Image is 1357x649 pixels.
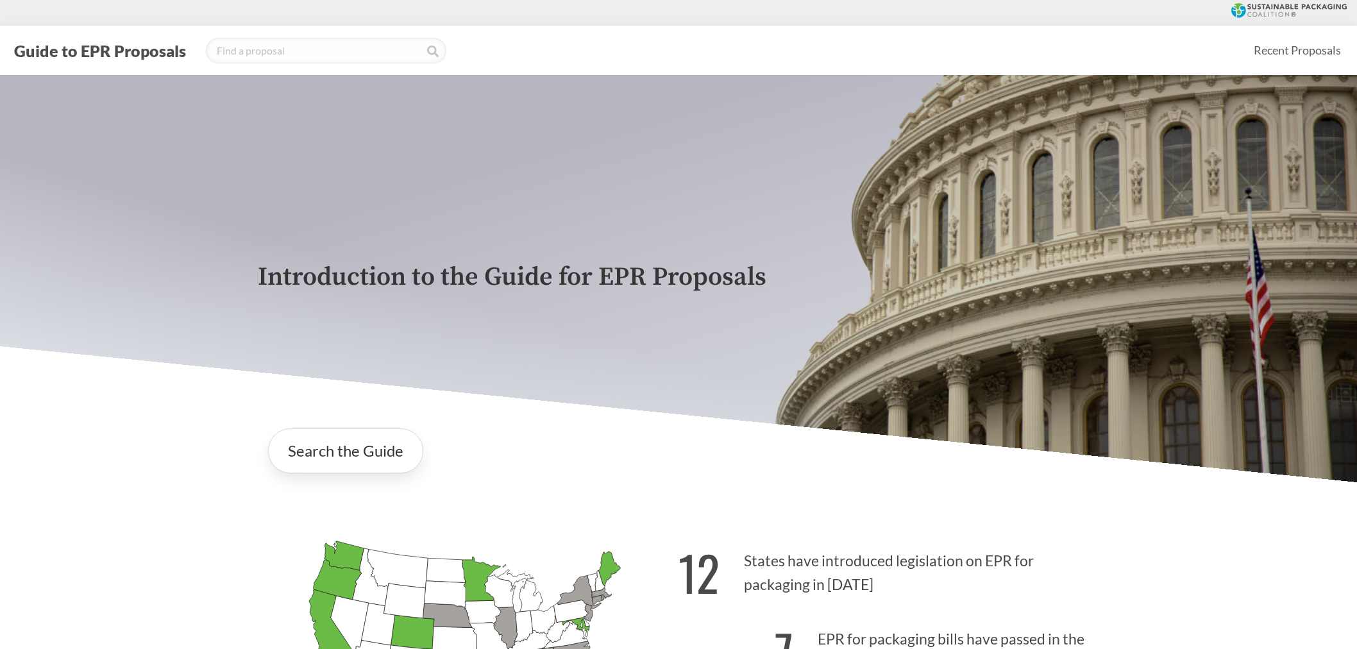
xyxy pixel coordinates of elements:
p: Introduction to the Guide for EPR Proposals [258,263,1099,292]
input: Find a proposal [206,38,446,63]
a: Search the Guide [268,428,423,473]
a: Recent Proposals [1248,36,1347,65]
strong: 12 [678,537,720,608]
button: Guide to EPR Proposals [10,40,190,61]
p: States have introduced legislation on EPR for packaging in [DATE] [678,530,1099,609]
